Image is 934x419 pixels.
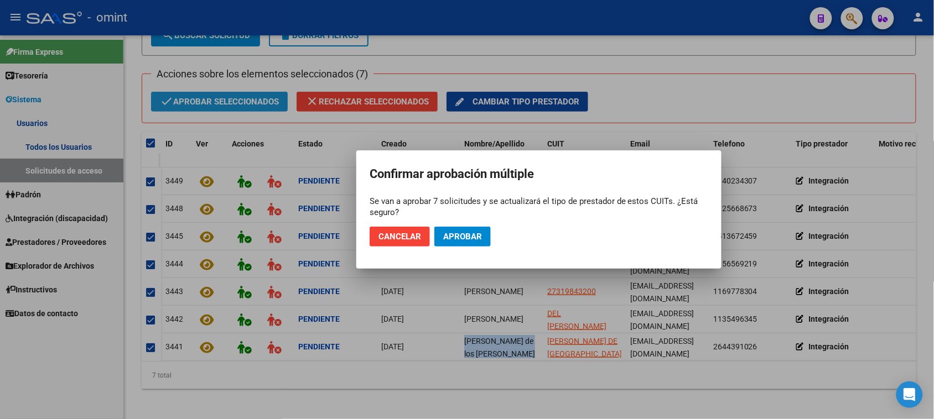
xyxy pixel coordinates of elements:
button: Aprobar [434,227,491,247]
button: Cancelar [370,227,430,247]
h2: Confirmar aprobación múltiple [370,164,708,185]
div: Se van a aprobar 7 solicitudes y se actualizará el tipo de prestador de estos CUITs. ¿Está seguro? [370,196,708,218]
div: Open Intercom Messenger [896,381,923,408]
span: Cancelar [378,232,421,242]
span: Aprobar [443,232,482,242]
